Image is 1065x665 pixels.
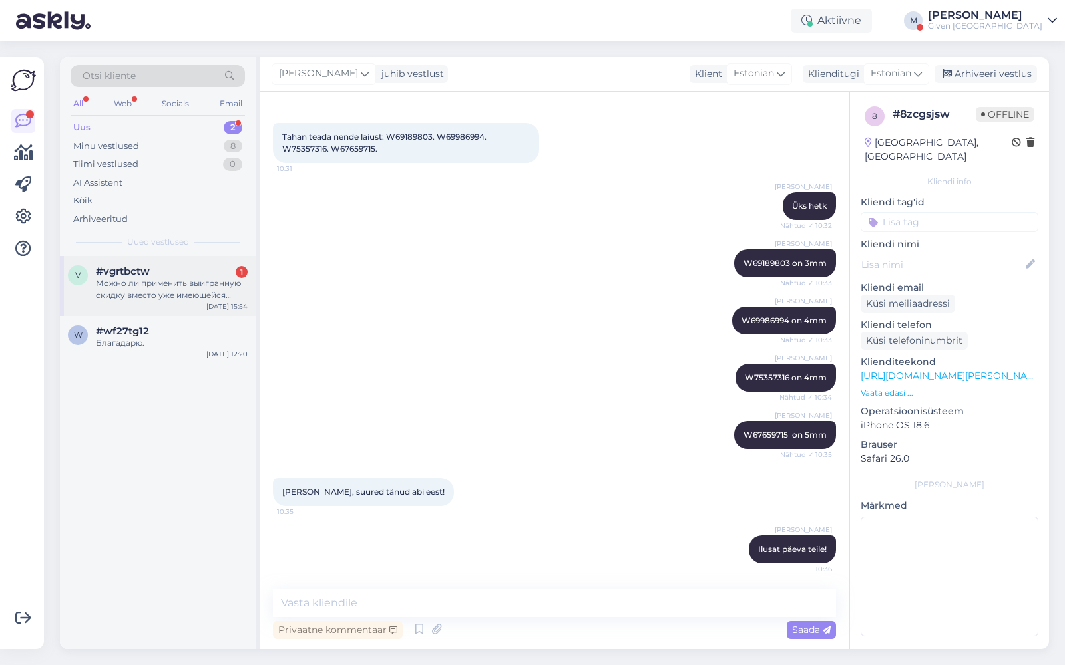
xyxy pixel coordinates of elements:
span: Estonian [871,66,911,81]
div: All [71,95,86,112]
div: # 8zcgsjsw [893,106,976,122]
span: W69986994 on 4mm [742,315,827,325]
div: Kliendi info [861,176,1038,188]
div: Minu vestlused [73,140,139,153]
p: Brauser [861,438,1038,452]
span: 10:35 [277,507,327,517]
span: [PERSON_NAME] [775,239,832,249]
span: Üks hetk [792,201,827,211]
span: Estonian [734,66,774,81]
p: Kliendi email [861,281,1038,295]
div: juhib vestlust [376,67,444,81]
span: [PERSON_NAME] [775,410,832,420]
p: Märkmed [861,499,1038,513]
div: Klient [690,67,722,81]
p: Kliendi telefon [861,318,1038,332]
div: [GEOGRAPHIC_DATA], [GEOGRAPHIC_DATA] [865,136,1012,164]
p: Kliendi tag'id [861,196,1038,209]
span: Uued vestlused [127,236,189,248]
div: [PERSON_NAME] [861,479,1038,491]
span: w [74,330,83,340]
div: 2 [224,121,242,134]
span: W67659715 on 5mm [744,430,827,440]
span: [PERSON_NAME] [775,525,832,535]
span: Saada [792,624,831,636]
div: [DATE] 12:20 [206,349,248,359]
span: v [75,270,81,280]
span: Offline [976,107,1034,122]
span: Ilusat päeva teile! [758,544,827,554]
div: [DATE] 15:54 [206,301,248,311]
img: Askly Logo [11,68,36,93]
span: #wf27tg12 [96,325,149,337]
p: Operatsioonisüsteem [861,404,1038,418]
div: Tiimi vestlused [73,158,138,171]
span: Tahan teada nende laiust: W69189803. W69986994. W75357316. W67659715. [282,132,489,154]
p: Safari 26.0 [861,452,1038,465]
span: 10:31 [277,164,327,174]
a: [PERSON_NAME]Given [GEOGRAPHIC_DATA] [928,10,1057,31]
div: 1 [236,266,248,278]
div: Küsi telefoninumbrit [861,332,968,350]
span: 8 [872,111,877,121]
p: Kliendi nimi [861,237,1038,251]
span: [PERSON_NAME] [279,66,358,81]
span: [PERSON_NAME], suured tänud abi eest! [282,487,445,497]
div: Arhiveeritud [73,213,128,226]
span: Nähtud ✓ 10:35 [780,450,832,460]
div: Kõik [73,194,93,207]
span: [PERSON_NAME] [775,182,832,192]
div: Socials [159,95,192,112]
span: W75357316 on 4mm [745,372,827,382]
div: 8 [224,140,242,153]
a: [URL][DOMAIN_NAME][PERSON_NAME] [861,370,1044,382]
div: [PERSON_NAME] [928,10,1042,21]
div: Благадарю. [96,337,248,349]
p: Vaata edasi ... [861,387,1038,399]
span: #vgrtbctw [96,265,150,277]
div: Email [217,95,245,112]
div: Можно ли применить выигранную скидку вместо уже имеющейся скидки, если выигранная скидка больше? [96,277,248,301]
span: 10:36 [782,564,832,574]
div: AI Assistent [73,176,122,190]
p: Klienditeekond [861,355,1038,369]
span: [PERSON_NAME] [775,353,832,363]
input: Lisa nimi [861,257,1023,272]
span: Nähtud ✓ 10:34 [779,392,832,402]
div: Uus [73,121,91,134]
div: Aktiivne [791,9,872,33]
div: Privaatne kommentaar [273,621,403,639]
input: Lisa tag [861,212,1038,232]
div: Given [GEOGRAPHIC_DATA] [928,21,1042,31]
div: Klienditugi [803,67,859,81]
div: M [904,11,923,30]
span: Nähtud ✓ 10:33 [780,278,832,288]
div: Web [111,95,134,112]
span: Nähtud ✓ 10:32 [780,221,832,231]
span: W69189803 on 3mm [744,258,827,268]
div: Arhiveeri vestlus [935,65,1037,83]
p: iPhone OS 18.6 [861,418,1038,432]
div: Küsi meiliaadressi [861,295,955,313]
span: [PERSON_NAME] [775,296,832,306]
span: Otsi kliente [83,69,136,83]
div: 0 [223,158,242,171]
span: Nähtud ✓ 10:33 [780,335,832,345]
